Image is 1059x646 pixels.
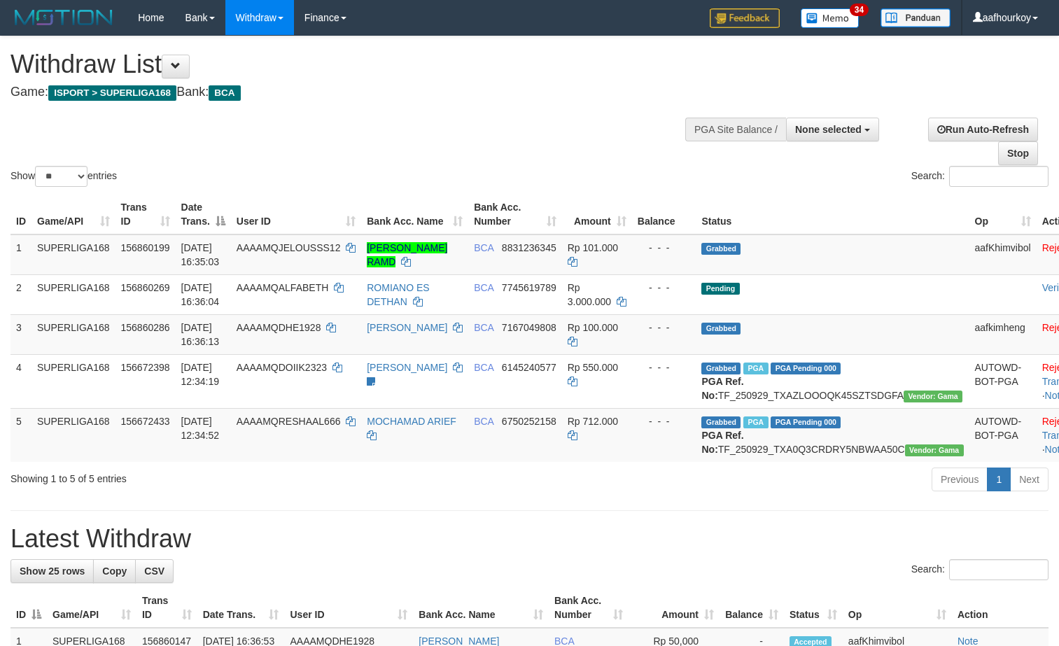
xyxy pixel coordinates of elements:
[20,566,85,577] span: Show 25 rows
[771,363,841,374] span: PGA Pending
[696,354,969,408] td: TF_250929_TXAZLOOOQK45SZTSDGFA
[969,354,1037,408] td: AUTOWD-BOT-PGA
[502,282,556,293] span: Copy 7745619789 to clipboard
[696,195,969,234] th: Status
[231,195,361,234] th: User ID: activate to sort column ascending
[181,282,220,307] span: [DATE] 16:36:04
[361,195,468,234] th: Bank Acc. Name: activate to sort column ascending
[710,8,780,28] img: Feedback.jpg
[181,362,220,387] span: [DATE] 12:34:19
[743,363,768,374] span: Marked by aafsoycanthlai
[474,416,493,427] span: BCA
[969,408,1037,462] td: AUTOWD-BOT-PGA
[701,416,741,428] span: Grabbed
[568,282,611,307] span: Rp 3.000.000
[474,322,493,333] span: BCA
[121,416,170,427] span: 156672433
[31,354,115,408] td: SUPERLIGA168
[568,242,618,253] span: Rp 101.000
[181,416,220,441] span: [DATE] 12:34:52
[1010,468,1049,491] a: Next
[10,85,692,99] h4: Game: Bank:
[237,242,341,253] span: AAAAMQJELOUSSS12
[367,416,456,427] a: MOCHAMAD ARIEF
[31,314,115,354] td: SUPERLIGA168
[47,588,136,628] th: Game/API: activate to sort column ascending
[10,7,117,28] img: MOTION_logo.png
[701,376,743,401] b: PGA Ref. No:
[209,85,240,101] span: BCA
[102,566,127,577] span: Copy
[638,360,691,374] div: - - -
[237,322,321,333] span: AAAAMQDHE1928
[638,321,691,335] div: - - -
[911,166,1049,187] label: Search:
[843,588,952,628] th: Op: activate to sort column ascending
[850,3,869,16] span: 34
[136,588,197,628] th: Trans ID: activate to sort column ascending
[795,124,862,135] span: None selected
[121,362,170,373] span: 156672398
[10,525,1049,553] h1: Latest Withdraw
[911,559,1049,580] label: Search:
[181,322,220,347] span: [DATE] 16:36:13
[701,323,741,335] span: Grabbed
[905,444,964,456] span: Vendor URL: https://trx31.1velocity.biz
[31,195,115,234] th: Game/API: activate to sort column ascending
[10,195,31,234] th: ID
[568,322,618,333] span: Rp 100.000
[987,468,1011,491] a: 1
[10,408,31,462] td: 5
[367,362,447,373] a: [PERSON_NAME]
[121,242,170,253] span: 156860199
[48,85,176,101] span: ISPORT > SUPERLIGA168
[121,282,170,293] span: 156860269
[629,588,720,628] th: Amount: activate to sort column ascending
[474,362,493,373] span: BCA
[181,242,220,267] span: [DATE] 16:35:03
[468,195,562,234] th: Bank Acc. Number: activate to sort column ascending
[771,416,841,428] span: PGA Pending
[549,588,629,628] th: Bank Acc. Number: activate to sort column ascending
[969,234,1037,275] td: aafKhimvibol
[10,466,430,486] div: Showing 1 to 5 of 5 entries
[31,274,115,314] td: SUPERLIGA168
[928,118,1038,141] a: Run Auto-Refresh
[502,322,556,333] span: Copy 7167049808 to clipboard
[176,195,231,234] th: Date Trans.: activate to sort column descending
[10,559,94,583] a: Show 25 rows
[786,118,879,141] button: None selected
[743,416,768,428] span: Marked by aafsoycanthlai
[135,559,174,583] a: CSV
[685,118,786,141] div: PGA Site Balance /
[949,559,1049,580] input: Search:
[10,234,31,275] td: 1
[784,588,843,628] th: Status: activate to sort column ascending
[413,588,549,628] th: Bank Acc. Name: activate to sort column ascending
[932,468,988,491] a: Previous
[701,283,739,295] span: Pending
[237,416,341,427] span: AAAAMQRESHAAL666
[562,195,632,234] th: Amount: activate to sort column ascending
[638,281,691,295] div: - - -
[367,242,447,267] a: [PERSON_NAME] RAMD
[881,8,951,27] img: panduan.png
[31,234,115,275] td: SUPERLIGA168
[474,242,493,253] span: BCA
[949,166,1049,187] input: Search:
[696,408,969,462] td: TF_250929_TXA0Q3CRDRY5NBWAA50C
[121,322,170,333] span: 156860286
[10,314,31,354] td: 3
[969,195,1037,234] th: Op: activate to sort column ascending
[367,282,429,307] a: ROMIANO ES DETHAN
[638,414,691,428] div: - - -
[801,8,860,28] img: Button%20Memo.svg
[197,588,285,628] th: Date Trans.: activate to sort column ascending
[367,322,447,333] a: [PERSON_NAME]
[969,314,1037,354] td: aafkimheng
[10,588,47,628] th: ID: activate to sort column descending
[720,588,784,628] th: Balance: activate to sort column ascending
[701,430,743,455] b: PGA Ref. No:
[284,588,413,628] th: User ID: activate to sort column ascending
[237,282,328,293] span: AAAAMQALFABETH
